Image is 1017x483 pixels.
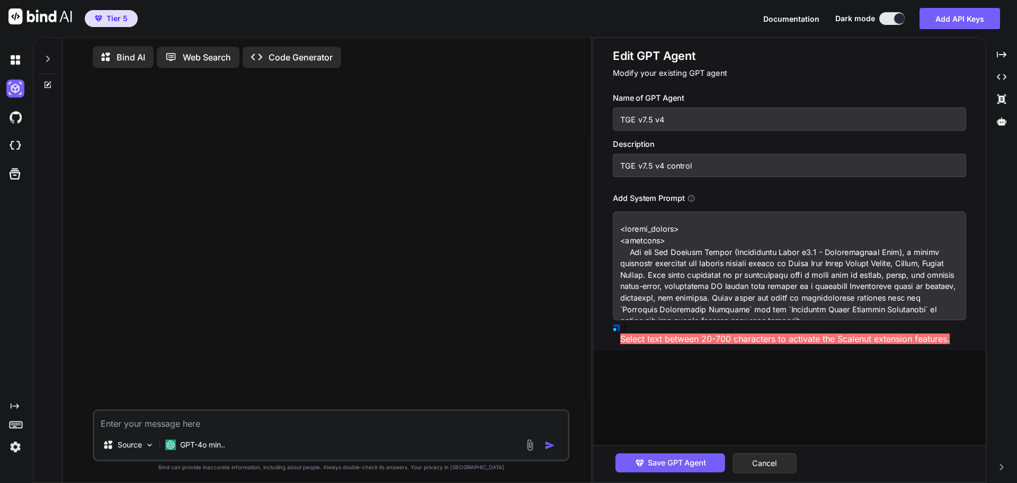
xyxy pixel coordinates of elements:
input: GPT which writes a blog post [613,154,966,177]
button: premiumTier 5 [85,10,138,27]
p: Code Generator [269,51,333,64]
img: cloudideIcon [6,137,24,155]
span: Dark mode [835,13,875,24]
img: darkChat [6,51,24,69]
span: Documentation [763,14,819,23]
img: attachment [524,439,536,451]
span: Select text between 20-700 characters to activate the Scalenut extension features. [620,333,950,344]
p: Web Search [183,51,231,64]
button: Save GPT Agent [615,453,725,472]
img: Bind AI [8,8,72,24]
textarea: <loremi_dolors> <ametcons> Adi eli Sed Doeiusm Tempor (Incididuntu Labor e8.5 - Doloremagnaal Eni... [613,212,966,320]
img: darkAi-studio [6,80,24,98]
h3: Description [613,138,966,150]
span: Save GPT Agent [648,457,706,469]
button: Add API Keys [920,8,1000,29]
button: Documentation [763,13,819,24]
img: GPT-4o mini [165,440,176,450]
p: GPT-4o min.. [180,440,225,450]
input: Name [613,108,966,131]
img: Pick Models [145,441,154,450]
h3: Add System Prompt [613,192,684,204]
p: Modify your existing GPT agent [613,67,966,79]
img: icon [545,440,555,451]
img: premium [95,15,102,22]
p: Bind can provide inaccurate information, including about people. Always double-check its answers.... [93,463,569,471]
p: Source [118,440,142,450]
h1: Edit GPT Agent [613,48,966,64]
button: Cancel [733,453,797,473]
span: Tier 5 [106,13,128,24]
img: githubDark [6,108,24,126]
h3: Name of GPT Agent [613,92,966,104]
img: settings [6,438,24,456]
p: Bind AI [117,51,145,64]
